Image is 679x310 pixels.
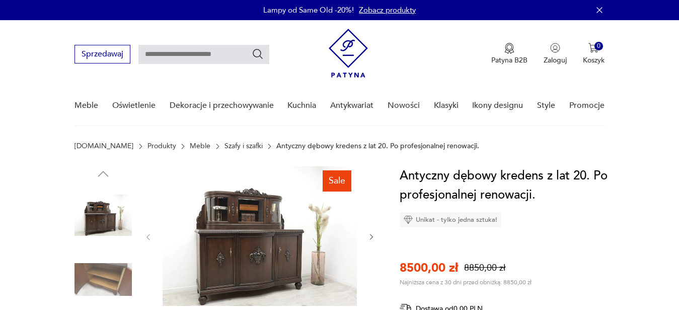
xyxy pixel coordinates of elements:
[588,43,598,53] img: Ikona koszyka
[329,29,368,78] img: Patyna - sklep z meblami i dekoracjami vintage
[491,43,527,65] button: Patyna B2B
[544,55,567,65] p: Zaloguj
[287,86,316,125] a: Kuchnia
[112,86,156,125] a: Oświetlenie
[400,212,501,227] div: Unikat - tylko jedna sztuka!
[224,142,263,150] a: Szafy i szafki
[434,86,459,125] a: Klasyki
[252,48,264,60] button: Szukaj
[583,55,605,65] p: Koszyk
[163,166,357,306] img: Zdjęcie produktu Antyczny dębowy kredens z lat 20. Po profesjonalnej renowacji.
[404,215,413,224] img: Ikona diamentu
[464,262,505,274] p: 8850,00 zł
[594,42,603,50] div: 0
[74,251,132,308] img: Zdjęcie produktu Antyczny dębowy kredens z lat 20. Po profesjonalnej renowacji.
[74,187,132,244] img: Zdjęcie produktu Antyczny dębowy kredens z lat 20. Po profesjonalnej renowacji.
[330,86,373,125] a: Antykwariat
[74,142,133,150] a: [DOMAIN_NAME]
[569,86,605,125] a: Promocje
[537,86,555,125] a: Style
[544,43,567,65] button: Zaloguj
[491,43,527,65] a: Ikona medaluPatyna B2B
[400,166,612,205] h1: Antyczny dębowy kredens z lat 20. Po profesjonalnej renowacji.
[147,142,176,150] a: Produkty
[504,43,514,54] img: Ikona medalu
[550,43,560,53] img: Ikonka użytkownika
[74,45,130,64] button: Sprzedawaj
[491,55,527,65] p: Patyna B2B
[190,142,210,150] a: Meble
[170,86,274,125] a: Dekoracje i przechowywanie
[359,5,416,15] a: Zobacz produkty
[323,170,351,192] div: Sale
[263,5,354,15] p: Lampy od Same Old -20%!
[472,86,523,125] a: Ikony designu
[276,142,479,150] p: Antyczny dębowy kredens z lat 20. Po profesjonalnej renowacji.
[388,86,420,125] a: Nowości
[583,43,605,65] button: 0Koszyk
[74,86,98,125] a: Meble
[400,260,458,276] p: 8500,00 zł
[74,51,130,58] a: Sprzedawaj
[400,278,532,286] p: Najniższa cena z 30 dni przed obniżką: 8850,00 zł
